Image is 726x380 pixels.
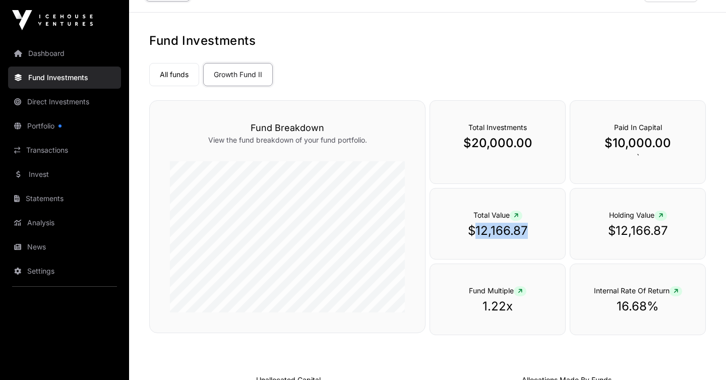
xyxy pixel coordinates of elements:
p: View the fund breakdown of your fund portfolio. [170,135,405,145]
a: Dashboard [8,42,121,65]
a: Invest [8,163,121,185]
iframe: Chat Widget [676,332,726,380]
a: Fund Investments [8,67,121,89]
a: Growth Fund II [203,63,273,86]
span: Fund Multiple [469,286,526,295]
p: 16.68% [590,298,685,314]
span: Total Investments [468,123,527,132]
div: ` [570,100,706,184]
a: Transactions [8,139,121,161]
p: $20,000.00 [450,135,545,151]
a: Direct Investments [8,91,121,113]
span: Internal Rate Of Return [594,286,682,295]
p: $12,166.87 [590,223,685,239]
a: News [8,236,121,258]
a: All funds [149,63,199,86]
img: Icehouse Ventures Logo [12,10,93,30]
p: 1.22x [450,298,545,314]
p: $12,166.87 [450,223,545,239]
h1: Fund Investments [149,33,706,49]
span: Paid In Capital [614,123,662,132]
h3: Fund Breakdown [170,121,405,135]
a: Settings [8,260,121,282]
a: Analysis [8,212,121,234]
a: Statements [8,187,121,210]
a: Portfolio [8,115,121,137]
span: Holding Value [609,211,667,219]
span: Total Value [473,211,522,219]
p: $10,000.00 [590,135,685,151]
